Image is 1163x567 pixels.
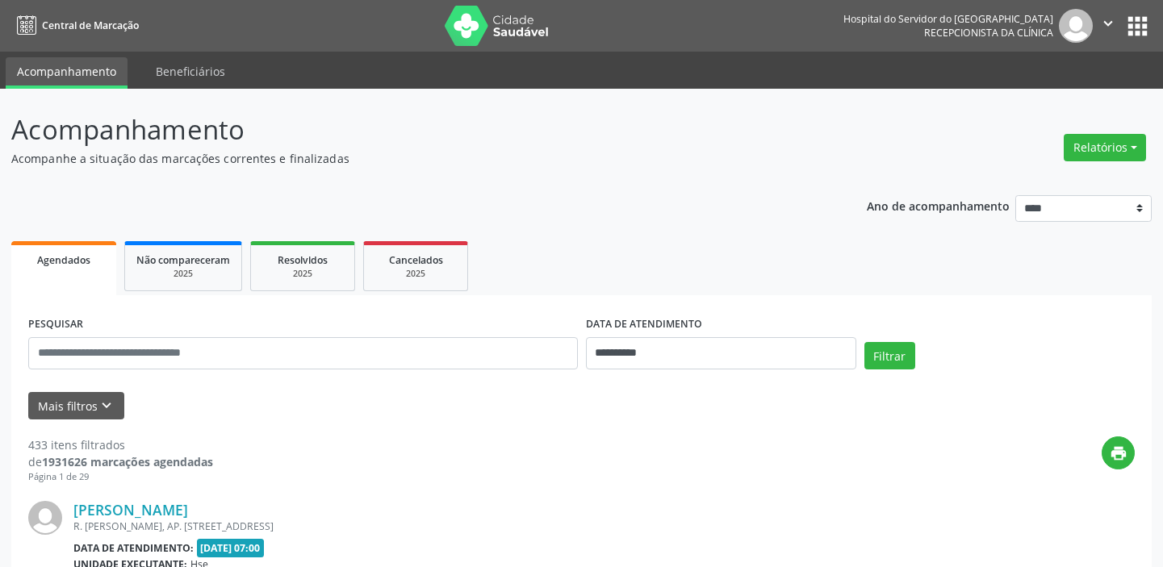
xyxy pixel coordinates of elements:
[1102,436,1135,469] button: print
[1099,15,1117,32] i: 
[28,436,213,453] div: 433 itens filtrados
[28,501,62,535] img: img
[11,150,809,167] p: Acompanhe a situação das marcações correntes e finalizadas
[1093,9,1123,43] button: 
[278,253,328,267] span: Resolvidos
[136,253,230,267] span: Não compareceram
[586,312,702,337] label: DATA DE ATENDIMENTO
[98,397,115,415] i: keyboard_arrow_down
[42,19,139,32] span: Central de Marcação
[1110,444,1127,462] i: print
[864,342,915,369] button: Filtrar
[136,268,230,280] div: 2025
[389,253,443,267] span: Cancelados
[1059,9,1093,43] img: img
[144,57,236,85] a: Beneficiários
[73,519,893,533] div: R. [PERSON_NAME], AP. [STREET_ADDRESS]
[867,195,1010,215] p: Ano de acompanhamento
[197,539,265,557] span: [DATE] 07:00
[73,541,194,555] b: Data de atendimento:
[28,312,83,337] label: PESQUISAR
[6,57,128,89] a: Acompanhamento
[11,12,139,39] a: Central de Marcação
[11,110,809,150] p: Acompanhamento
[73,501,188,519] a: [PERSON_NAME]
[42,454,213,469] strong: 1931626 marcações agendadas
[1064,134,1146,161] button: Relatórios
[375,268,456,280] div: 2025
[37,253,90,267] span: Agendados
[924,26,1053,40] span: Recepcionista da clínica
[28,453,213,470] div: de
[1123,12,1152,40] button: apps
[843,12,1053,26] div: Hospital do Servidor do [GEOGRAPHIC_DATA]
[28,392,124,420] button: Mais filtroskeyboard_arrow_down
[28,470,213,484] div: Página 1 de 29
[262,268,343,280] div: 2025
